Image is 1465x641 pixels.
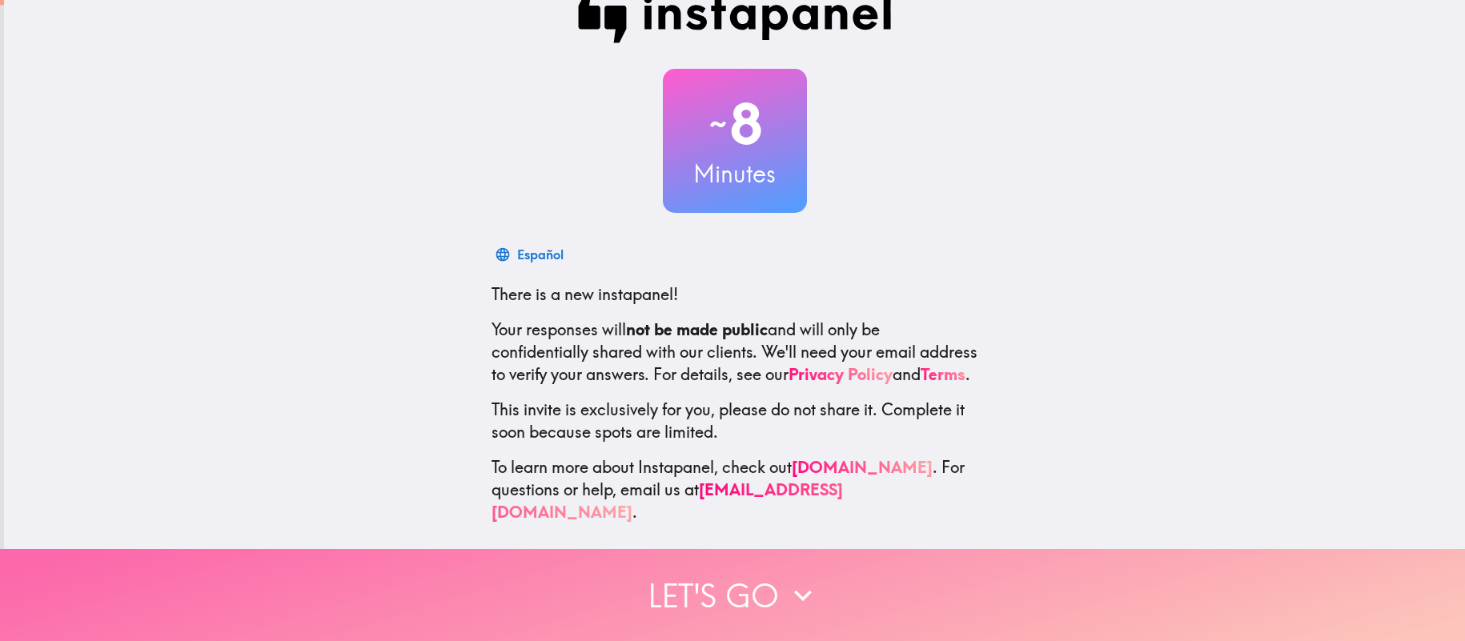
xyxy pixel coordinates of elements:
[492,399,978,443] p: This invite is exclusively for you, please do not share it. Complete it soon because spots are li...
[492,238,570,270] button: Español
[707,100,729,148] span: ~
[492,318,978,386] p: Your responses will and will only be confidentially shared with our clients. We'll need your emai...
[663,157,807,190] h3: Minutes
[492,284,678,304] span: There is a new instapanel!
[663,91,807,157] h2: 8
[626,319,768,339] b: not be made public
[492,456,978,523] p: To learn more about Instapanel, check out . For questions or help, email us at .
[517,243,564,266] div: Español
[792,457,933,477] a: [DOMAIN_NAME]
[789,364,893,384] a: Privacy Policy
[492,479,843,522] a: [EMAIL_ADDRESS][DOMAIN_NAME]
[921,364,965,384] a: Terms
